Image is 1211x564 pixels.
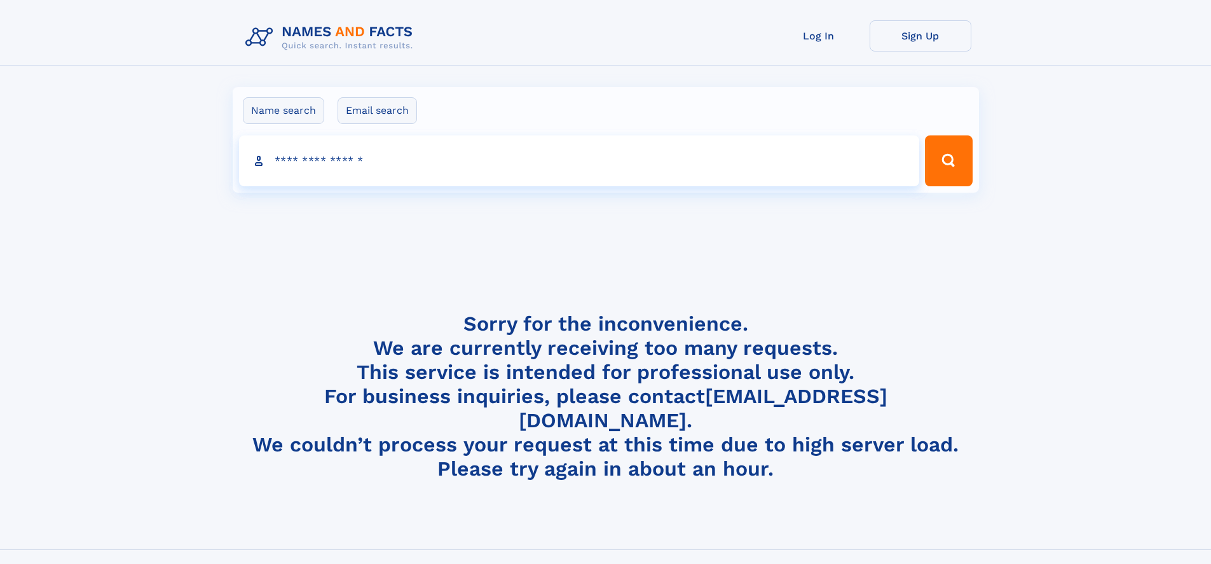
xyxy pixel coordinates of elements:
[239,135,920,186] input: search input
[240,20,423,55] img: Logo Names and Facts
[870,20,971,52] a: Sign Up
[925,135,972,186] button: Search Button
[338,97,417,124] label: Email search
[519,384,887,432] a: [EMAIL_ADDRESS][DOMAIN_NAME]
[240,312,971,481] h4: Sorry for the inconvenience. We are currently receiving too many requests. This service is intend...
[768,20,870,52] a: Log In
[243,97,324,124] label: Name search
